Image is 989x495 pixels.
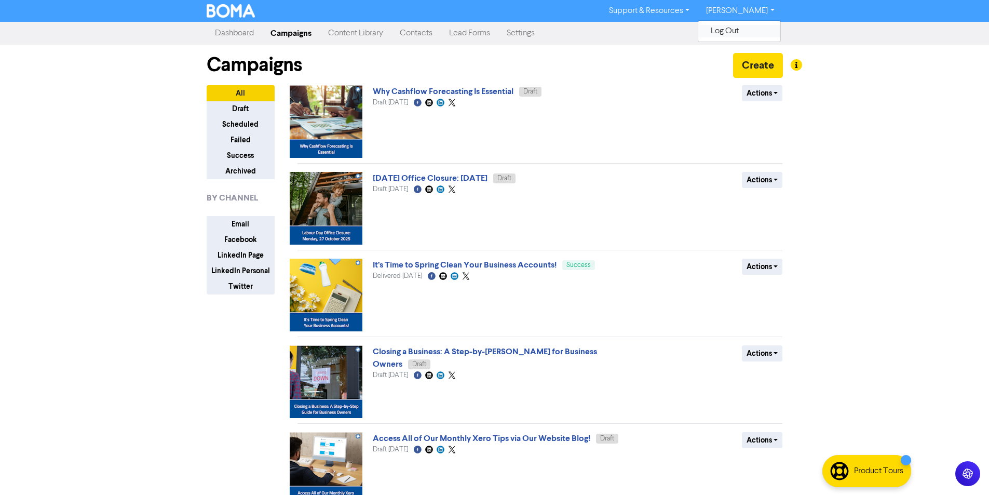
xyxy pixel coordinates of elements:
[497,175,511,182] span: Draft
[412,361,426,368] span: Draft
[373,86,513,97] a: Why Cashflow Forecasting Is Essential
[207,23,262,44] a: Dashboard
[600,435,614,442] span: Draft
[373,99,408,106] span: Draft [DATE]
[207,53,302,77] h1: Campaigns
[742,345,783,362] button: Actions
[290,345,362,418] img: image_1759261834504.png
[373,446,408,453] span: Draft [DATE]
[262,23,320,44] a: Campaigns
[391,23,441,44] a: Contacts
[207,263,275,279] button: LinkedIn Personal
[937,445,989,495] iframe: Chat Widget
[373,433,590,444] a: Access All of Our Monthly Xero Tips via Our Website Blog!
[742,85,783,101] button: Actions
[698,3,782,19] a: [PERSON_NAME]
[207,278,275,295] button: Twitter
[373,173,487,183] a: [DATE] Office Closure: [DATE]
[733,53,783,78] button: Create
[601,3,698,19] a: Support & Resources
[207,4,255,18] img: BOMA Logo
[207,163,275,179] button: Archived
[498,23,543,44] a: Settings
[373,346,597,369] a: Closing a Business: A Step-by-[PERSON_NAME] for Business Owners
[566,262,591,269] span: Success
[373,260,557,270] a: It’s Time to Spring Clean Your Business Accounts!
[290,85,362,158] img: image_1759803921728.png
[207,192,258,204] span: BY CHANNEL
[207,85,275,101] button: All
[742,432,783,448] button: Actions
[207,101,275,117] button: Draft
[441,23,498,44] a: Lead Forms
[207,148,275,164] button: Success
[207,232,275,248] button: Facebook
[373,186,408,193] span: Draft [DATE]
[207,216,275,232] button: Email
[373,372,408,379] span: Draft [DATE]
[373,273,422,279] span: Delivered [DATE]
[742,259,783,275] button: Actions
[290,172,362,245] img: image_1759266708165.png
[207,116,275,132] button: Scheduled
[523,88,537,95] span: Draft
[207,247,275,263] button: LinkedIn Page
[698,25,780,37] button: Log Out
[320,23,391,44] a: Content Library
[290,259,362,331] img: image_1758069393886.png
[742,172,783,188] button: Actions
[207,132,275,148] button: Failed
